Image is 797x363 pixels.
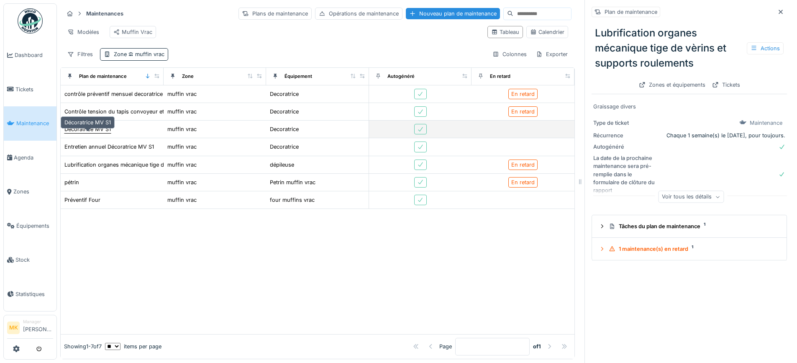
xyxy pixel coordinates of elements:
[64,196,100,204] div: Préventif Four
[511,90,535,98] div: En retard
[4,243,56,277] a: Stock
[64,178,79,186] div: pétrin
[167,161,197,169] div: muffin vrac
[23,319,53,325] div: Manager
[511,161,535,169] div: En retard
[489,48,530,60] div: Colonnes
[750,119,782,127] div: Maintenance
[270,125,299,133] div: Decoratrice
[64,125,111,133] div: Décoratrice MV S1
[64,342,102,350] div: Showing 1 - 7 of 7
[532,48,571,60] div: Exporter
[61,116,115,129] div: Décoratrice MV S1
[593,154,656,194] div: La date de la prochaine maintenance sera pré-remplie dans le formulaire de clôture du rapport
[16,119,53,127] span: Maintenance
[64,143,154,151] div: Entretien annuel Décoratrice MV S1
[83,10,127,18] strong: Maintenances
[593,143,656,151] div: Autogénéré
[4,141,56,175] a: Agenda
[23,319,53,337] li: [PERSON_NAME]
[15,85,53,93] span: Tickets
[4,72,56,107] a: Tickets
[64,48,97,60] div: Filtres
[127,51,164,57] span: muffin vrac
[238,8,312,20] div: Plans de maintenance
[530,28,564,36] div: Calendrier
[709,79,743,90] div: Tickets
[658,191,724,203] div: Voir tous les détails
[406,8,500,19] div: Nouveau plan de maintenance
[439,342,452,350] div: Page
[114,50,164,58] div: Zone
[13,188,53,196] span: Zones
[79,73,127,80] div: Plan de maintenance
[167,196,197,204] div: muffin vrac
[284,73,312,80] div: Équipement
[593,119,656,127] div: Type de ticket
[595,241,783,257] summary: 1 maintenance(s) en retard1
[387,73,415,80] div: Autogénéré
[270,196,315,204] div: four muffins vrac
[609,222,776,230] div: Tâches du plan de maintenance
[511,178,535,186] div: En retard
[609,245,776,253] div: 1 maintenance(s) en retard
[7,319,53,339] a: MK Manager[PERSON_NAME]
[490,73,510,80] div: En retard
[113,28,152,36] div: Muffin Vrac
[64,108,252,116] div: Contrôle tension du tapis convoyeur et du tendeur , réglage si nécessaire
[511,108,535,116] div: En retard
[14,154,53,162] span: Agenda
[636,79,709,90] div: Zones et équipements
[270,161,294,169] div: dépileuse
[105,342,161,350] div: items per page
[167,178,197,186] div: muffin vrac
[64,161,245,169] div: Lubrification organes mécanique tige de vèrins et supports roulements
[593,103,785,111] div: Graissage divers
[747,42,784,54] div: Actions
[593,131,656,139] div: Récurrence
[4,175,56,209] a: Zones
[15,256,53,264] span: Stock
[16,222,53,230] span: Équipements
[167,125,197,133] div: muffin vrac
[270,143,299,151] div: Decoratrice
[64,90,163,98] div: contrôle préventif mensuel decoratrice
[15,290,53,298] span: Statistiques
[595,219,783,234] summary: Tâches du plan de maintenance1
[4,106,56,141] a: Maintenance
[7,322,20,334] li: MK
[605,8,657,16] div: Plan de maintenance
[4,277,56,312] a: Statistiques
[659,131,785,139] div: Chaque 1 semaine(s) le [DATE], pour toujours.
[270,178,315,186] div: Petrin muffin vrac
[167,143,197,151] div: muffin vrac
[167,108,197,116] div: muffin vrac
[18,8,43,33] img: Badge_color-CXgf-gQk.svg
[182,73,194,80] div: Zone
[64,26,103,38] div: Modèles
[270,90,299,98] div: Decoratrice
[592,22,787,74] div: Lubrification organes mécanique tige de vèrins et supports roulements
[167,90,197,98] div: muffin vrac
[4,209,56,243] a: Équipements
[491,28,519,36] div: Tableau
[4,38,56,72] a: Dashboard
[270,108,299,116] div: Decoratrice
[533,342,541,350] strong: of 1
[15,51,53,59] span: Dashboard
[315,8,402,20] div: Opérations de maintenance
